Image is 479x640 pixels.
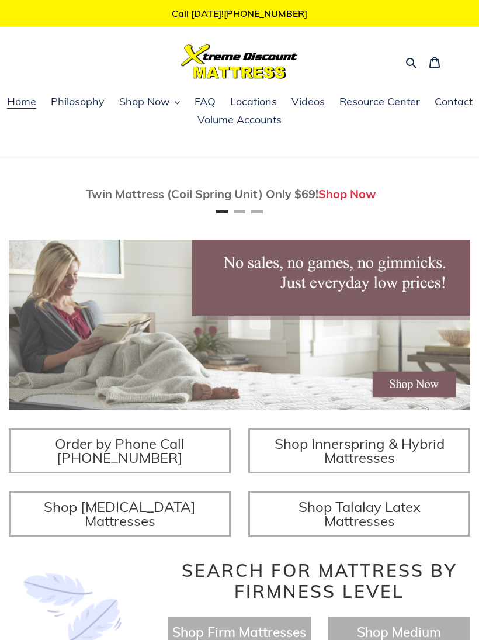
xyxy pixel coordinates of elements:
[318,186,376,201] a: Shop Now
[9,240,470,410] img: herobannermay2022-1652879215306_1200x.jpg
[119,95,170,109] span: Shop Now
[435,95,473,109] span: Contact
[230,95,277,109] span: Locations
[192,112,287,129] a: Volume Accounts
[195,95,216,109] span: FAQ
[234,210,245,213] button: Page 2
[248,491,470,537] a: Shop Talalay Latex Mattresses
[182,559,457,603] span: Search for Mattress by Firmness Level
[9,428,231,473] a: Order by Phone Call [PHONE_NUMBER]
[291,95,325,109] span: Videos
[224,94,283,111] a: Locations
[197,113,282,127] span: Volume Accounts
[113,94,186,111] button: Shop Now
[9,491,231,537] a: Shop [MEDICAL_DATA] Mattresses
[339,95,420,109] span: Resource Center
[189,94,221,111] a: FAQ
[51,95,105,109] span: Philosophy
[286,94,331,111] a: Videos
[275,435,445,466] span: Shop Innerspring & Hybrid Mattresses
[44,498,196,530] span: Shop [MEDICAL_DATA] Mattresses
[429,94,478,111] a: Contact
[45,94,110,111] a: Philosophy
[1,94,42,111] a: Home
[251,210,263,213] button: Page 3
[86,186,318,201] span: Twin Mattress (Coil Spring Unit) Only $69!
[248,428,470,473] a: Shop Innerspring & Hybrid Mattresses
[55,435,185,466] span: Order by Phone Call [PHONE_NUMBER]
[298,498,421,530] span: Shop Talalay Latex Mattresses
[7,95,36,109] span: Home
[216,210,228,213] button: Page 1
[181,44,298,79] img: Xtreme Discount Mattress
[224,8,307,19] a: [PHONE_NUMBER]
[334,94,426,111] a: Resource Center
